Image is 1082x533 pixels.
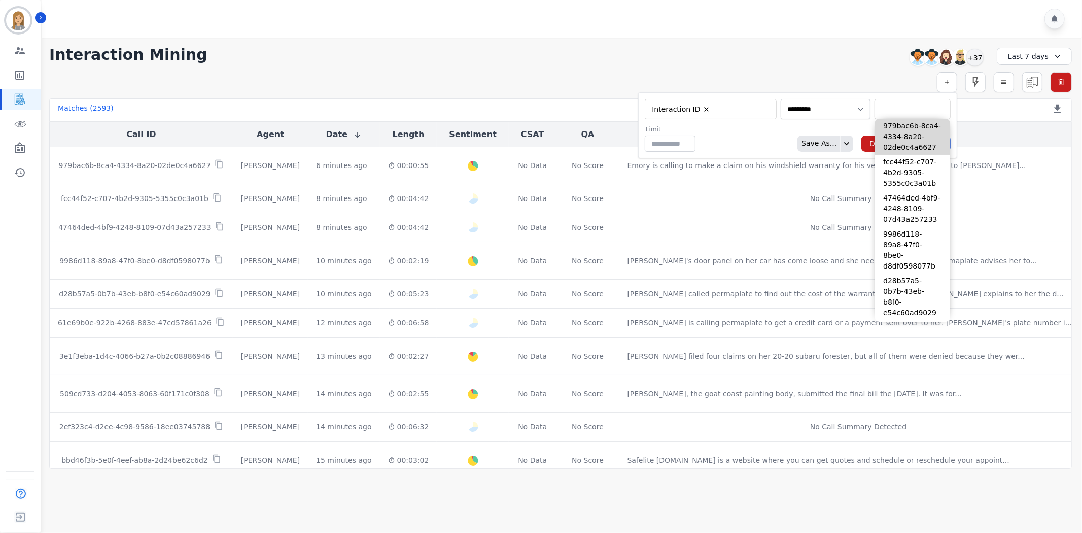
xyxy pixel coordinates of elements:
[241,455,300,465] div: [PERSON_NAME]
[572,222,604,232] div: No Score
[875,191,950,227] li: 47464ded-4bf9-4248-8109-07d43a257233
[316,193,367,204] div: 8 minutes ago
[316,289,371,299] div: 10 minutes ago
[59,289,211,299] p: d28b57a5-0b7b-43eb-b8f0-e54c60ad9029
[517,389,548,399] div: No Data
[581,128,595,141] button: QA
[316,222,367,232] div: 8 minutes ago
[241,389,300,399] div: [PERSON_NAME]
[388,389,429,399] div: 00:02:55
[646,125,695,134] label: Limit
[703,106,710,113] button: Remove Interaction ID
[572,318,604,328] div: No Score
[316,455,371,465] div: 15 minutes ago
[58,103,114,117] div: Matches ( 2593 )
[572,389,604,399] div: No Score
[517,318,548,328] div: No Data
[875,320,950,367] li: 61e69b0e-922b-4268-883e-47cd57861a26
[241,160,300,171] div: [PERSON_NAME]
[257,128,284,141] button: Agent
[59,351,211,361] p: 3e1f3eba-1d4c-4066-b27a-0b2c08886946
[58,318,212,328] p: 61e69b0e-922b-4268-883e-47cd57861a26
[61,455,208,465] p: bbd46f3b-5e0f-4eef-ab8a-2d24be62c6d2
[6,8,30,32] img: Bordered avatar
[627,160,1026,171] div: Emory is calling to make a claim on his windshield warranty for his vehicle. He is speaking to [P...
[517,351,548,361] div: No Data
[627,455,1009,465] div: Safelite [DOMAIN_NAME] is a website where you can get quotes and schedule or reschedule your appo...
[388,193,429,204] div: 00:04:42
[572,351,604,361] div: No Score
[60,389,210,399] p: 509cd733-d204-4053-8063-60f171c0f308
[517,422,548,432] div: No Data
[388,222,429,232] div: 00:04:42
[875,155,950,191] li: fcc44f52-c707-4b2d-9305-5355c0c3a01b
[126,128,156,141] button: Call ID
[572,422,604,432] div: No Score
[572,455,604,465] div: No Score
[449,128,496,141] button: Sentiment
[647,103,770,115] ul: selected options
[388,422,429,432] div: 00:06:32
[997,48,1072,65] div: Last 7 days
[861,136,901,152] button: Delete
[393,128,425,141] button: Length
[966,49,984,66] div: +37
[241,222,300,232] div: [PERSON_NAME]
[627,318,1072,328] div: [PERSON_NAME] is calling permaplate to get a credit card or a payment sent over to her. [PERSON_N...
[517,256,548,266] div: No Data
[877,104,948,115] ul: selected options
[572,160,604,171] div: No Score
[58,222,211,232] p: 47464ded-4bf9-4248-8109-07d43a257233
[627,351,1025,361] div: [PERSON_NAME] filed four claims on her 20-20 subaru forester, but all of them were denied because...
[316,256,371,266] div: 10 minutes ago
[388,455,429,465] div: 00:03:02
[875,227,950,274] li: 9986d118-89a8-47f0-8be0-d8df0598077b
[649,105,714,114] li: Interaction ID
[521,128,544,141] button: CSAT
[59,160,211,171] p: 979bac6b-8ca4-4334-8a20-02de0c4a6627
[572,256,604,266] div: No Score
[517,289,548,299] div: No Data
[241,289,300,299] div: [PERSON_NAME]
[627,256,1037,266] div: [PERSON_NAME]'s door panel on her car has come loose and she needs to file a claim. Permaplate ad...
[388,289,429,299] div: 00:05:23
[572,289,604,299] div: No Score
[241,422,300,432] div: [PERSON_NAME]
[517,193,548,204] div: No Data
[241,351,300,361] div: [PERSON_NAME]
[61,193,208,204] p: fcc44f52-c707-4b2d-9305-5355c0c3a01b
[797,136,836,152] div: Save As...
[316,318,371,328] div: 12 minutes ago
[517,455,548,465] div: No Data
[517,222,548,232] div: No Data
[388,160,429,171] div: 00:00:55
[627,289,1064,299] div: [PERSON_NAME] called permaplate to find out the cost of the warranty on her car. [PERSON_NAME] ex...
[59,256,210,266] p: 9986d118-89a8-47f0-8be0-d8df0598077b
[326,128,362,141] button: Date
[388,318,429,328] div: 00:06:58
[627,389,962,399] div: [PERSON_NAME], the goat coast painting body, submitted the final bill the [DATE]. It was for ...
[316,351,371,361] div: 13 minutes ago
[388,256,429,266] div: 00:02:19
[49,46,207,64] h1: Interaction Mining
[388,351,429,361] div: 00:02:27
[875,274,950,320] li: d28b57a5-0b7b-43eb-b8f0-e54c60ad9029
[517,160,548,171] div: No Data
[316,389,371,399] div: 14 minutes ago
[316,422,371,432] div: 14 minutes ago
[875,119,950,155] li: 979bac6b-8ca4-4334-8a20-02de0c4a6627
[59,422,210,432] p: 2ef323c4-d2ee-4c98-9586-18ee03745788
[316,160,367,171] div: 6 minutes ago
[241,256,300,266] div: [PERSON_NAME]
[572,193,604,204] div: No Score
[241,318,300,328] div: [PERSON_NAME]
[241,193,300,204] div: [PERSON_NAME]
